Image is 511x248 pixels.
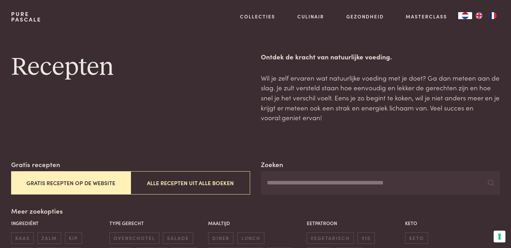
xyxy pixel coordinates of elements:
[163,232,193,244] span: salade
[11,159,60,170] label: Gratis recepten
[472,12,486,19] a: EN
[307,220,402,227] p: Eetpatroon
[11,52,250,83] h1: Recepten
[65,232,82,244] span: kip
[406,13,447,20] a: Masterclass
[11,171,131,195] button: Gratis recepten op de website
[11,232,34,244] span: kaas
[357,232,374,244] span: vis
[240,13,275,20] a: Collecties
[237,232,264,244] span: lunch
[11,220,106,227] p: Ingrediënt
[109,232,159,244] span: ovenschotel
[494,231,505,242] button: Uw voorkeuren voor toestemming voor trackingtechnologieën
[208,232,233,244] span: diner
[11,11,41,22] a: PurePascale
[405,232,428,244] span: keto
[472,12,500,19] ul: Language list
[307,232,354,244] span: vegetarisch
[131,171,250,195] button: Alle recepten uit alle boeken
[458,12,472,19] a: NL
[261,159,283,170] label: Zoeken
[297,13,324,20] a: Culinair
[346,13,384,20] a: Gezondheid
[486,12,500,19] a: FR
[208,220,303,227] p: Maaltijd
[405,220,500,227] p: Keto
[109,220,204,227] p: Type gerecht
[458,12,500,19] aside: Language selected: Nederlands
[261,52,392,61] strong: Ontdek de kracht van natuurlijke voeding.
[261,73,500,123] p: Wil je zelf ervaren wat natuurlijke voeding met je doet? Ga dan meteen aan de slag. Je zult verst...
[458,12,472,19] div: Language
[38,232,61,244] span: zalm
